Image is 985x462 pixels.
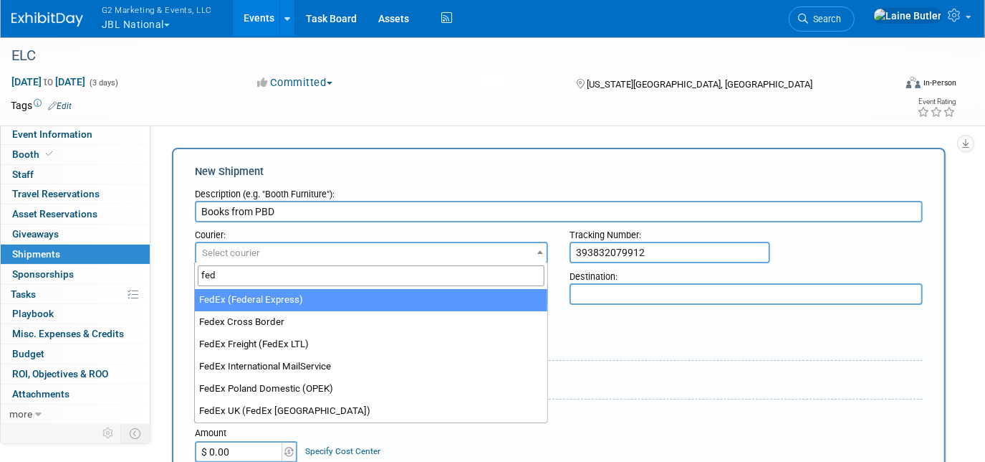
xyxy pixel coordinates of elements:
input: Search... [198,265,544,286]
div: Description (e.g. "Booth Furniture"): [195,181,923,201]
td: Toggle Event Tabs [121,424,150,443]
span: Attachments [12,388,69,400]
img: ExhibitDay [11,12,83,27]
a: Budget [1,344,150,364]
span: Misc. Expenses & Credits [12,328,124,339]
a: Shipments [1,245,150,264]
a: Misc. Expenses & Credits [1,324,150,344]
a: Playbook [1,304,150,324]
div: Amount [195,427,299,441]
li: FedEx Poland Domestic (OPEK) [195,378,547,400]
a: Search [789,6,855,32]
a: Sponsorships [1,265,150,284]
span: Shipments [12,248,60,260]
span: Budget [12,348,44,359]
body: Rich Text Area. Press ALT-0 for help. [8,6,707,20]
i: Booth reservation complete [46,150,53,158]
span: Tasks [11,288,36,300]
a: ROI, Objectives & ROO [1,364,150,384]
a: Travel Reservations [1,184,150,204]
div: Courier: [195,222,548,242]
a: Giveaways [1,225,150,244]
li: FedEx UK (FedEx [GEOGRAPHIC_DATA]) [195,400,547,423]
div: Cost: [195,410,923,424]
a: Asset Reservations [1,204,150,224]
span: [US_STATE][GEOGRAPHIC_DATA], [GEOGRAPHIC_DATA] [587,79,813,90]
a: more [1,405,150,424]
td: Personalize Event Tab Strip [96,424,121,443]
span: G2 Marketing & Events, LLC [102,2,212,17]
div: Destination: [570,264,923,283]
span: Event Information [12,128,92,140]
li: Fedex Cross Border [195,311,547,334]
span: more [9,408,32,420]
li: FedEx (Federal Express) [195,289,547,311]
span: [DATE] [DATE] [11,75,86,88]
a: Attachments [1,385,150,404]
span: (3 days) [88,78,118,88]
a: Tasks [1,285,150,304]
a: Specify Cost Center [306,446,381,456]
img: Laine Butler [873,8,942,24]
img: Format-Inperson.png [906,77,921,88]
span: Select courier [202,247,260,258]
a: Event Information [1,125,150,144]
button: Committed [253,75,338,90]
span: Search [808,14,841,24]
div: New Shipment [195,164,923,179]
span: to [42,76,55,88]
span: Travel Reservations [12,188,100,199]
li: FedEx International MailService [195,356,547,378]
div: Event Rating [917,98,956,105]
span: Asset Reservations [12,208,97,220]
a: Staff [1,165,150,184]
div: ELC [6,43,876,69]
li: FedEx Freight (FedEx LTL) [195,334,547,356]
span: Staff [12,169,34,180]
span: ROI, Objectives & ROO [12,368,108,379]
span: Giveaways [12,228,59,240]
a: Edit [48,101,72,111]
span: Sponsorships [12,268,74,280]
div: Tracking Number: [570,222,923,242]
a: Booth [1,145,150,164]
span: Booth [12,148,56,160]
td: Tags [11,98,72,113]
div: In-Person [923,77,956,88]
span: Playbook [12,308,54,319]
div: Event Format [817,75,956,96]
